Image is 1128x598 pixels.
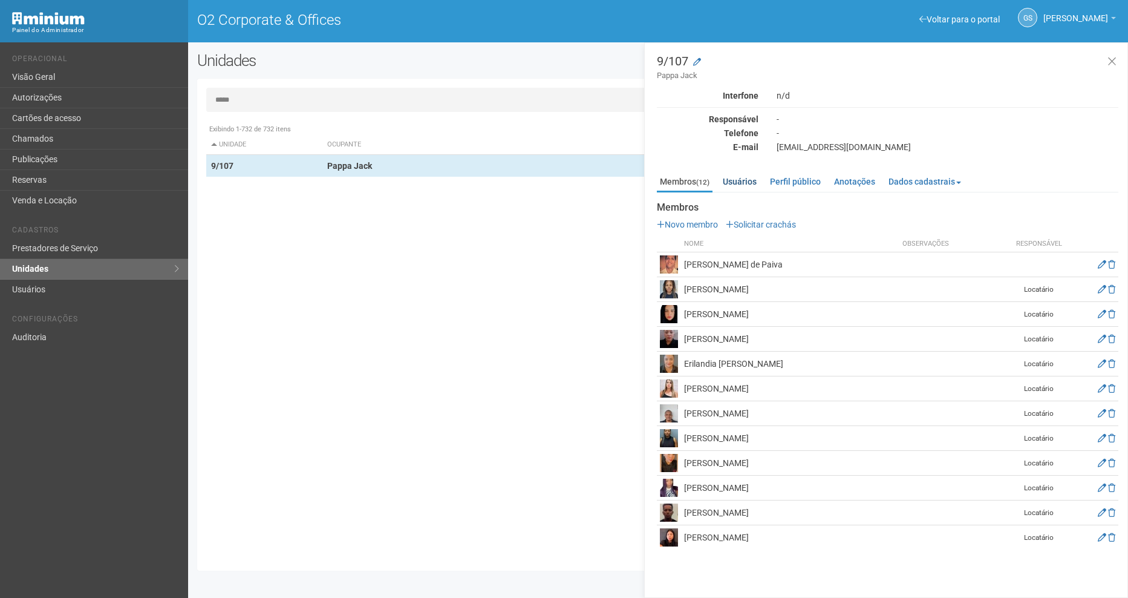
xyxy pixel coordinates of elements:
[657,172,712,192] a: Membros(12)
[885,172,964,191] a: Dados cadastrais
[1108,309,1115,319] a: Excluir membro
[768,128,1127,139] div: -
[1098,409,1106,418] a: Editar membro
[12,315,179,327] li: Configurações
[831,172,878,191] a: Anotações
[648,142,768,153] div: E-mail
[660,355,678,373] img: user.png
[681,352,899,376] td: Erilandia [PERSON_NAME]
[12,54,179,67] li: Operacional
[1009,401,1069,426] td: Locatário
[1098,458,1106,468] a: Editar membro
[1108,508,1115,517] a: Excluir membro
[720,172,760,191] a: Usuários
[197,12,649,28] h1: O2 Corporate & Offices
[660,479,678,497] img: user.png
[1009,302,1069,327] td: Locatário
[1098,284,1106,294] a: Editar membro
[681,451,899,476] td: [PERSON_NAME]
[660,528,678,547] img: user.png
[1009,277,1069,302] td: Locatário
[1098,260,1106,269] a: Editar membro
[768,90,1127,101] div: n/d
[1009,352,1069,376] td: Locatário
[681,252,899,277] td: [PERSON_NAME] de Paiva
[660,280,678,298] img: user.png
[899,236,1009,252] th: Observações
[1108,483,1115,493] a: Excluir membro
[211,161,233,171] strong: 9/107
[681,327,899,352] td: [PERSON_NAME]
[657,202,1118,213] strong: Membros
[1098,508,1106,517] a: Editar membro
[327,161,372,171] strong: Pappa Jack
[1009,236,1069,252] th: Responsável
[681,401,899,426] td: [PERSON_NAME]
[1098,384,1106,393] a: Editar membro
[767,172,824,191] a: Perfil público
[1009,525,1069,550] td: Locatário
[1009,426,1069,451] td: Locatário
[1009,501,1069,525] td: Locatário
[1098,433,1106,443] a: Editar membro
[648,128,768,139] div: Telefone
[660,330,678,348] img: user.png
[12,12,85,25] img: Minium
[1043,2,1108,23] span: Gabriela Souza
[660,454,678,472] img: user.png
[693,56,701,68] a: Modificar a unidade
[681,525,899,550] td: [PERSON_NAME]
[1043,15,1116,25] a: [PERSON_NAME]
[1098,533,1106,542] a: Editar membro
[1009,476,1069,501] td: Locatário
[12,25,179,36] div: Painel do Administrador
[726,220,796,229] a: Solicitar crachás
[1009,451,1069,476] td: Locatário
[1108,384,1115,393] a: Excluir membro
[648,114,768,125] div: Responsável
[322,135,721,155] th: Ocupante: activate to sort column ascending
[768,114,1127,125] div: -
[681,476,899,501] td: [PERSON_NAME]
[197,51,571,70] h2: Unidades
[1098,334,1106,344] a: Editar membro
[1108,433,1115,443] a: Excluir membro
[1009,376,1069,401] td: Locatário
[1108,359,1115,369] a: Excluir membro
[1108,409,1115,418] a: Excluir membro
[696,178,709,186] small: (12)
[1108,334,1115,344] a: Excluir membro
[1018,8,1037,27] a: GS
[660,429,678,447] img: user.png
[768,142,1127,153] div: [EMAIL_ADDRESS][DOMAIN_NAME]
[681,277,899,302] td: [PERSON_NAME]
[660,305,678,323] img: user.png
[660,255,678,274] img: user.png
[681,236,899,252] th: Nome
[206,135,322,155] th: Unidade: activate to sort column descending
[1108,284,1115,294] a: Excluir membro
[660,504,678,522] img: user.png
[660,404,678,422] img: user.png
[1098,359,1106,369] a: Editar membro
[1098,483,1106,493] a: Editar membro
[648,90,768,101] div: Interfone
[1108,533,1115,542] a: Excluir membro
[1108,260,1115,269] a: Excluir membro
[681,426,899,451] td: [PERSON_NAME]
[1108,458,1115,468] a: Excluir membro
[657,220,718,229] a: Novo membro
[681,376,899,401] td: [PERSON_NAME]
[1009,327,1069,352] td: Locatário
[919,15,1000,24] a: Voltar para o portal
[681,501,899,525] td: [PERSON_NAME]
[657,70,1118,81] small: Pappa Jack
[1098,309,1106,319] a: Editar membro
[12,226,179,238] li: Cadastros
[206,124,1110,135] div: Exibindo 1-732 de 732 itens
[681,302,899,327] td: [PERSON_NAME]
[657,55,1118,81] h3: 9/107
[660,379,678,398] img: user.png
